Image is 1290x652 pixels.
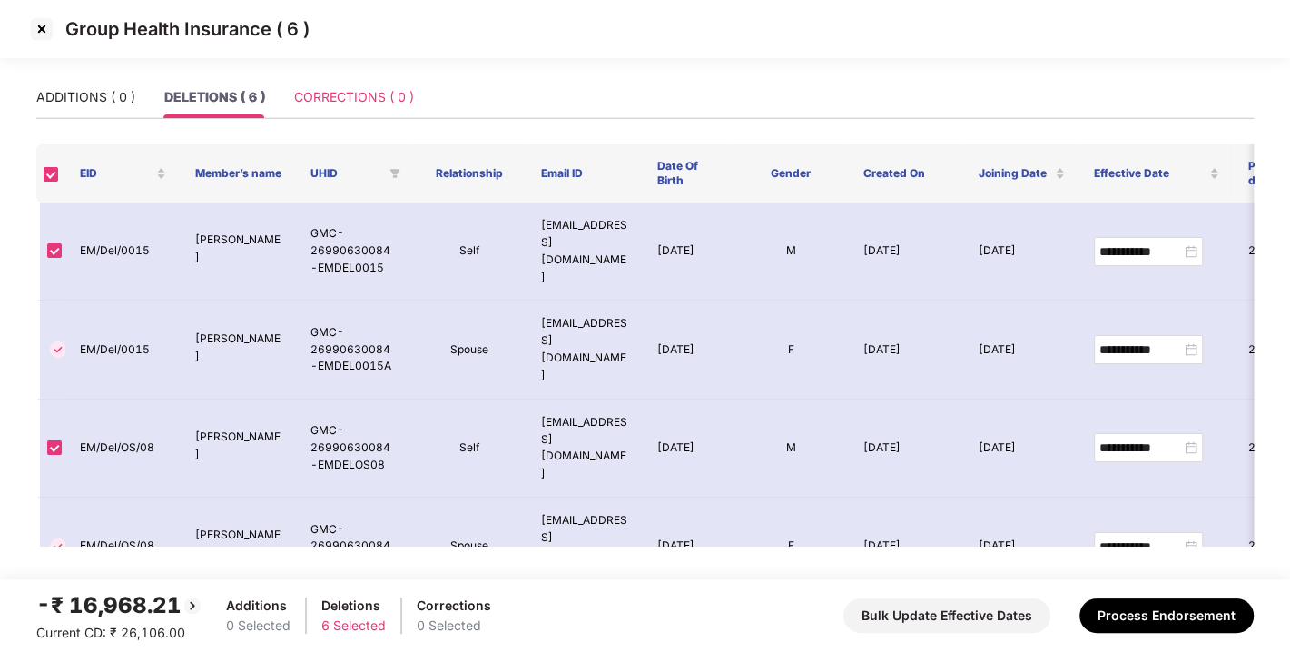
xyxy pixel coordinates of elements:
th: Date Of Birth [642,144,733,203]
span: EID [80,166,153,181]
td: F [733,301,848,399]
td: GMC-26990630084-EMDELOS08A [296,498,411,596]
td: [EMAIL_ADDRESS][DOMAIN_NAME] [527,203,642,301]
td: [DATE] [964,301,1079,399]
td: [EMAIL_ADDRESS][DOMAIN_NAME] [527,400,642,498]
div: Deletions [321,596,386,616]
div: 0 Selected [417,616,491,636]
div: CORRECTIONS ( 0 ) [294,87,414,107]
div: 0 Selected [226,616,290,636]
td: [DATE] [848,301,963,399]
div: DELETIONS ( 6 ) [164,87,265,107]
td: M [733,400,848,498]
span: UHID [310,166,382,181]
td: [EMAIL_ADDRESS][DOMAIN_NAME] [527,301,642,399]
p: [PERSON_NAME] [195,232,281,266]
td: Self [411,203,527,301]
button: Process Endorsement [1079,598,1254,633]
td: [DATE] [964,203,1079,301]
span: Joining Date [979,166,1051,181]
td: [DATE] [964,498,1079,596]
p: Group Health Insurance ( 6 ) [65,18,310,40]
td: F [733,498,848,596]
td: [DATE] [642,498,733,596]
img: svg+xml;base64,PHN2ZyBpZD0iQ3Jvc3MtMzJ4MzIiIHhtbG5zPSJodHRwOi8vd3d3LnczLm9yZy8yMDAwL3N2ZyIgd2lkdG... [27,15,56,44]
td: GMC-26990630084-EMDEL0015A [296,301,411,399]
th: EID [65,144,181,203]
td: [DATE] [642,400,733,498]
th: Joining Date [964,144,1079,203]
p: [PERSON_NAME] [195,527,281,561]
td: GMC-26990630084-EMDEL0015 [296,203,411,301]
td: [DATE] [964,400,1079,498]
div: Additions [226,596,290,616]
p: [PERSON_NAME] [195,331,281,365]
td: Spouse [411,498,527,596]
th: Email ID [527,144,642,203]
span: filter [386,163,404,184]
td: [DATE] [848,498,963,596]
button: Bulk Update Effective Dates [843,598,1050,633]
div: Corrections [417,596,491,616]
div: -₹ 16,968.21 [36,588,203,623]
td: M [733,203,848,301]
td: [DATE] [848,203,963,301]
div: ADDITIONS ( 0 ) [36,87,135,107]
th: Relationship [411,144,527,203]
span: Effective Date [1094,166,1206,181]
p: [PERSON_NAME] [195,429,281,463]
th: Created On [848,144,963,203]
td: Self [411,400,527,498]
td: [DATE] [642,301,733,399]
img: svg+xml;base64,PHN2ZyBpZD0iVGljay0zMngzMiIgeG1sbnM9Imh0dHA6Ly93d3cudzMub3JnLzIwMDAvc3ZnIiB3aWR0aD... [47,536,69,558]
td: GMC-26990630084-EMDELOS08 [296,400,411,498]
td: Spouse [411,301,527,399]
span: filter [389,168,400,179]
td: [EMAIL_ADDRESS][DOMAIN_NAME] [527,498,642,596]
th: Effective Date [1079,144,1234,203]
div: 6 Selected [321,616,386,636]
img: svg+xml;base64,PHN2ZyBpZD0iVGljay0zMngzMiIgeG1sbnM9Imh0dHA6Ly93d3cudzMub3JnLzIwMDAvc3ZnIiB3aWR0aD... [47,339,69,361]
th: Gender [733,144,848,203]
th: Member’s name [181,144,296,203]
td: [DATE] [848,400,963,498]
td: [DATE] [642,203,733,301]
td: EM/Del/OS/08 [65,400,181,498]
img: svg+xml;base64,PHN2ZyBpZD0iQmFjay0yMHgyMCIgeG1sbnM9Imh0dHA6Ly93d3cudzMub3JnLzIwMDAvc3ZnIiB3aWR0aD... [182,595,203,617]
td: EM/Del/0015 [65,203,181,301]
td: EM/Del/0015 [65,301,181,399]
td: EM/Del/OS/08 [65,498,181,596]
span: Current CD: ₹ 26,106.00 [36,625,185,640]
